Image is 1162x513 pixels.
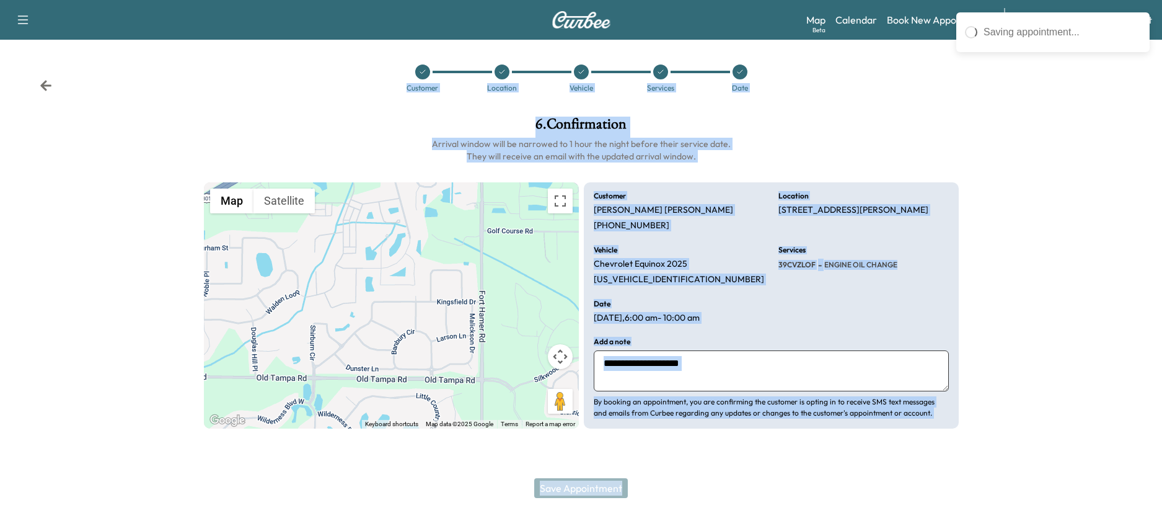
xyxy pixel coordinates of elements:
button: Map camera controls [548,344,573,369]
div: Customer [407,84,438,92]
p: By booking an appointment, you are confirming the customer is opting in to receive SMS text messa... [594,396,949,419]
a: Open this area in Google Maps (opens a new window) [207,413,248,429]
a: Terms (opens in new tab) [501,421,518,427]
h6: Date [594,300,610,308]
img: Curbee Logo [552,11,611,29]
button: Show street map [210,189,253,213]
p: [PERSON_NAME] [PERSON_NAME] [594,205,733,216]
p: [US_VEHICLE_IDENTIFICATION_NUMBER] [594,274,764,285]
h6: Location [778,192,809,200]
span: - [816,259,822,271]
p: Chevrolet Equinox 2025 [594,259,687,270]
img: Google [207,413,248,429]
button: Keyboard shortcuts [365,420,418,429]
a: Calendar [835,12,877,27]
div: Date [732,84,748,92]
div: Back [40,79,52,92]
a: Report a map error [526,421,575,427]
h6: Arrival window will be narrowed to 1 hour the night before their service date. They will receive ... [204,138,959,163]
div: Services [647,84,674,92]
span: ENGINE OIL CHANGE [822,260,897,270]
h6: Vehicle [594,246,617,254]
a: MapBeta [806,12,825,27]
div: Beta [812,25,825,35]
p: [PHONE_NUMBER] [594,220,669,231]
div: Saving appointment... [984,25,1141,40]
a: Book New Appointment [887,12,992,27]
div: Location [487,84,517,92]
p: [STREET_ADDRESS][PERSON_NAME] [778,205,928,216]
span: Map data ©2025 Google [426,421,493,427]
div: Vehicle [570,84,593,92]
h1: 6 . Confirmation [204,117,959,138]
span: 39CVZLOF [778,260,816,270]
button: Toggle fullscreen view [548,189,573,213]
button: Show satellite imagery [253,189,315,213]
p: [DATE] , 6:00 am - 10:00 am [594,313,700,324]
h6: Add a note [594,338,630,346]
h6: Customer [594,192,626,200]
button: Drag Pegman onto the map to open Street View [548,389,573,414]
h6: Services [778,246,806,254]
